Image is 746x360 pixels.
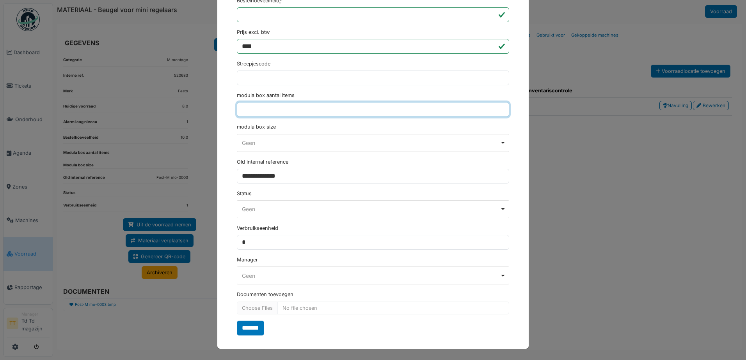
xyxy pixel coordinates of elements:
[242,205,500,213] div: Geen
[237,291,293,298] label: Documenten toevoegen
[237,123,276,131] label: modula box size
[237,158,288,166] label: Old internal reference
[242,139,500,147] div: Geen
[237,28,270,36] label: Prijs excl. btw
[237,92,295,99] label: modula box aantal items
[237,60,270,67] label: Streepjescode
[242,272,500,280] div: Geen
[237,190,252,197] label: Status
[237,224,278,232] label: Verbruikseenheid
[237,256,258,263] label: Manager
